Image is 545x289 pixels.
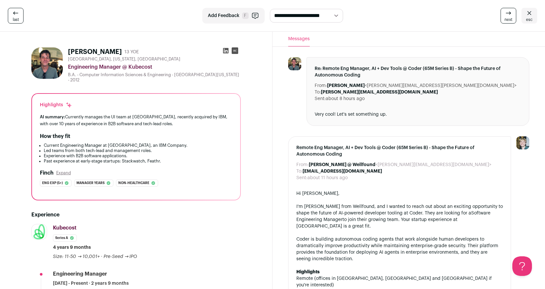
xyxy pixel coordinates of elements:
li: Remote (offices in [GEOGRAPHIC_DATA], [GEOGRAPHIC_DATA] and [GEOGRAPHIC_DATA] if you're interested) [296,275,503,288]
div: Highlights [40,102,72,108]
dt: Sent: [296,175,307,181]
span: AI summary: [40,115,65,119]
li: Series A [53,234,77,242]
span: next [504,17,512,22]
a: next [501,8,516,24]
button: Expand [56,170,71,176]
button: Add Feedback F [202,8,265,24]
span: [DATE] - Present · 2 years 9 months [53,280,129,287]
dd: <[PERSON_NAME][EMAIL_ADDRESS][DOMAIN_NAME]> [309,161,491,168]
dt: To: [296,168,303,175]
img: d094ac3e98f3dbd83d7790ad8b982207780ae207e7ee5be5dbe2967e82b14c40.jpg [288,57,301,70]
div: Currently manages the UI team at [GEOGRAPHIC_DATA], recently acquired by IBM, with over 10 years ... [40,113,232,127]
h2: Experience [31,211,241,219]
dd: <[PERSON_NAME][EMAIL_ADDRESS][PERSON_NAME][DOMAIN_NAME]> [327,82,517,89]
span: Size: 11-50 → 10,001+ [53,254,100,259]
h2: How they fit [40,132,70,140]
div: Engineering Manager [53,270,107,278]
dd: about 11 hours ago [307,175,348,181]
li: Current Engineering Manager at [GEOGRAPHIC_DATA], an IBM Company. [44,143,232,148]
span: 4 years 9 months [53,244,91,251]
b: [PERSON_NAME] [327,83,365,88]
span: Pre-Seed → IPO [104,254,137,259]
span: Re: Remote Eng Manager, AI + Dev Tools @ Coder (65M Series B) - Shape the Future of Autonomous Co... [315,65,521,78]
dt: To: [315,89,321,95]
div: Very cool! Let's set something up. [315,111,521,118]
li: Experience with B2B software applications. [44,153,232,159]
a: last [8,8,24,24]
iframe: Help Scout Beacon - Open [512,256,532,276]
b: [EMAIL_ADDRESS][DOMAIN_NAME] [303,169,382,174]
div: Engineering Manager @ Kubecost [68,63,241,71]
dt: From: [296,161,309,168]
img: 6494470-medium_jpg [516,136,529,149]
strong: Highlights [296,270,320,274]
span: Non-healthcare [118,180,149,186]
dt: From: [315,82,327,89]
span: F [242,12,249,19]
h2: Finch [40,169,54,177]
img: d669790ed6a2fe6632d5281b0113186af36bcdc1b09fa67f888e151436f84aab.png [32,224,47,239]
span: Remote Eng Manager, AI + Dev Tools @ Coder (65M Series B) - Shape the Future of Autonomous Coding [296,144,503,158]
span: last [13,17,19,22]
span: Manager years [76,180,105,186]
div: Hi [PERSON_NAME], [296,190,503,197]
div: Coder is building autonomous coding agents that work alongside human developers to dramatically i... [296,236,503,262]
b: [PERSON_NAME] @ Wellfound [309,162,375,167]
span: esc [526,17,533,22]
button: Messages [288,32,310,46]
dt: Sent: [315,95,326,102]
div: 13 YOE [124,49,139,55]
span: Kubecost [53,225,76,230]
dd: about 8 hours ago [326,95,365,102]
span: Eng exp (5+) [42,180,63,186]
li: Led teams from both tech-lead and management roles. [44,148,232,153]
span: · [101,253,102,260]
span: [GEOGRAPHIC_DATA], [US_STATE], [GEOGRAPHIC_DATA] [68,57,180,62]
li: Past experience at early-stage startups: Stackwatch, Feathr. [44,159,232,164]
div: B.A. - Computer Information Sciences & Engineering - [GEOGRAPHIC_DATA][US_STATE] - 2012 [68,72,241,83]
b: [PERSON_NAME][EMAIL_ADDRESS][DOMAIN_NAME] [321,90,438,94]
h1: [PERSON_NAME] [68,47,122,57]
img: d094ac3e98f3dbd83d7790ad8b982207780ae207e7ee5be5dbe2967e82b14c40.jpg [31,47,63,79]
a: esc [521,8,537,24]
div: I'm [PERSON_NAME] from Wellfound, and I wanted to reach out about an exciting opportunity to shap... [296,203,503,229]
span: Add Feedback [208,12,239,19]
